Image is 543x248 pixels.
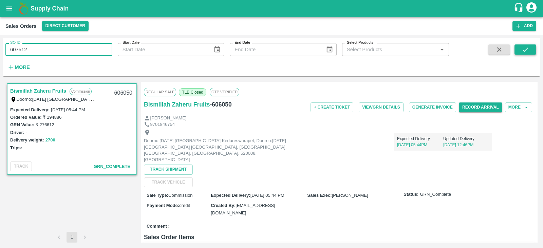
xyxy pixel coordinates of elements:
button: ViewGRN Details [359,102,404,112]
span: TLB Closed [179,88,206,96]
div: account of current user [525,1,538,16]
input: Enter SO ID [5,43,112,56]
label: [DATE] 05:44 PM [51,107,85,112]
p: Doorno:[DATE] [GEOGRAPHIC_DATA] Kedareswarapet, Doorno:[DATE] [GEOGRAPHIC_DATA] [GEOGRAPHIC_DATA]... [144,138,297,163]
label: Expected Delivery : [211,193,250,198]
button: Record Arrival [459,102,502,112]
p: [DATE] 12:46PM [443,142,489,148]
a: Supply Chain [31,4,513,13]
h6: - 606050 [210,100,231,109]
label: Doorno:[DATE] [GEOGRAPHIC_DATA] Kedareswarapet, Doorno:[DATE] [GEOGRAPHIC_DATA] [GEOGRAPHIC_DATA]... [17,96,464,102]
label: Sales Exec : [307,193,332,198]
nav: pagination navigation [53,232,91,243]
button: + Create Ticket [311,102,353,112]
label: GRN Value: [10,122,34,127]
button: More [505,102,532,112]
label: SO ID [10,40,20,45]
label: End Date [235,40,250,45]
label: Ordered Value: [10,115,41,120]
p: Updated Delivery [443,136,489,142]
button: Generate Invoice [409,102,456,112]
p: [DATE] 05:44PM [397,142,443,148]
input: Select Products [344,45,436,54]
label: ₹ 276612 [36,122,54,127]
a: Bismillah Zaheru Fruits [10,87,66,95]
label: Status: [404,191,418,198]
span: GRN_Complete [420,191,451,198]
span: [DATE] 05:44 PM [250,193,284,198]
button: open drawer [1,1,17,16]
button: Open [437,45,446,54]
button: Track Shipment [144,165,193,174]
label: Sale Type : [147,193,168,198]
div: customer-support [513,2,525,15]
button: 2700 [45,136,55,144]
input: Start Date [118,43,208,56]
span: [EMAIL_ADDRESS][DOMAIN_NAME] [211,203,275,215]
button: page 1 [67,232,77,243]
input: End Date [230,43,320,56]
label: ₹ 194886 [43,115,61,120]
img: logo [17,2,31,15]
span: Regular Sale [144,88,176,96]
label: Delivery weight: [10,137,44,142]
span: Commission [168,193,193,198]
span: OTP VERIFIED [210,88,239,96]
button: Select DC [42,21,89,31]
strong: More [15,64,30,70]
label: Comment : [147,223,170,230]
span: [PERSON_NAME] [332,193,368,198]
div: Sales Orders [5,22,37,31]
label: Trips: [10,145,22,150]
label: Select Products [347,40,373,45]
label: - [26,130,27,135]
p: Expected Delivery [397,136,443,142]
button: More [5,61,32,73]
span: credit [179,203,190,208]
label: Driver: [10,130,24,135]
b: Supply Chain [31,5,69,12]
button: Choose date [211,43,224,56]
button: Choose date [323,43,336,56]
label: Payment Mode : [147,203,179,208]
label: Start Date [123,40,139,45]
button: Add [512,21,536,31]
label: Expected Delivery : [10,107,50,112]
p: Commission [70,88,92,95]
a: Bismillah Zaheru Fruits [144,100,210,109]
p: 9701846754 [150,121,175,128]
p: [PERSON_NAME] [150,115,187,121]
label: Created By : [211,203,236,208]
h6: Sales Order Items [144,232,535,242]
div: 606050 [110,85,136,101]
span: GRN_Complete [94,164,130,169]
